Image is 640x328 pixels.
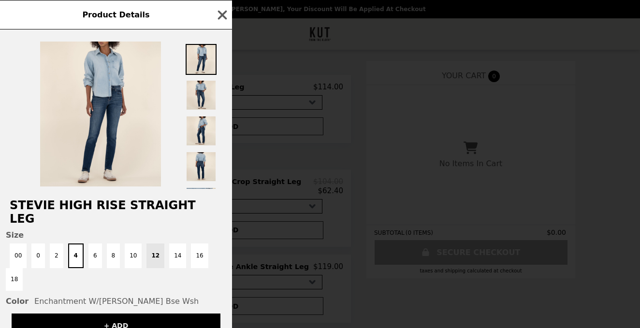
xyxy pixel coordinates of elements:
[186,115,217,146] img: Thumbnail 3
[82,10,149,19] span: Product Details
[6,297,226,306] div: Enchantment W/[PERSON_NAME] Bse Wsh
[88,243,102,268] button: 6
[6,268,23,291] button: 18
[68,243,84,268] button: 4
[31,243,45,268] button: 0
[169,243,186,268] button: 14
[125,243,142,268] button: 10
[50,243,63,268] button: 2
[186,44,217,75] img: Thumbnail 1
[186,187,217,218] img: Thumbnail 5
[191,243,208,268] button: 16
[107,243,120,268] button: 8
[40,42,161,186] img: 4 / Enchantment W/Dk Stone Bse Wsh
[186,151,217,182] img: Thumbnail 4
[6,297,29,306] span: Color
[6,230,226,240] span: Size
[10,243,27,268] button: 00
[186,80,217,111] img: Thumbnail 2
